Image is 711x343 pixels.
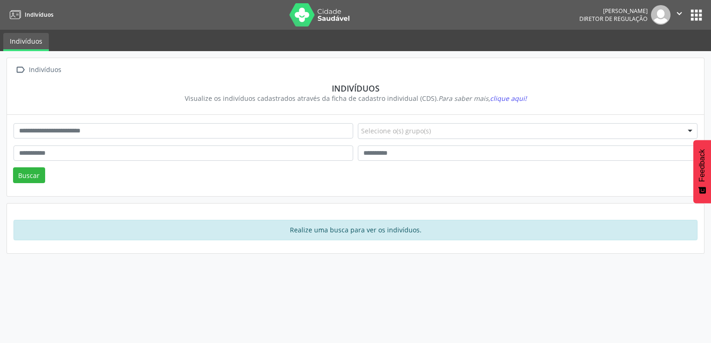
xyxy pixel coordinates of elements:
[579,7,648,15] div: [PERSON_NAME]
[651,5,671,25] img: img
[579,15,648,23] span: Diretor de regulação
[674,8,684,19] i: 
[438,94,527,103] i: Para saber mais,
[25,11,54,19] span: Indivíduos
[698,149,706,182] span: Feedback
[13,167,45,183] button: Buscar
[3,33,49,51] a: Indivíduos
[13,63,63,77] a:  Indivíduos
[13,220,698,240] div: Realize uma busca para ver os indivíduos.
[20,83,691,93] div: Indivíduos
[361,126,431,136] span: Selecione o(s) grupo(s)
[27,63,63,77] div: Indivíduos
[671,5,688,25] button: 
[490,94,527,103] span: clique aqui!
[13,63,27,77] i: 
[7,7,54,22] a: Indivíduos
[20,93,691,103] div: Visualize os indivíduos cadastrados através da ficha de cadastro individual (CDS).
[688,7,704,23] button: apps
[693,140,711,203] button: Feedback - Mostrar pesquisa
